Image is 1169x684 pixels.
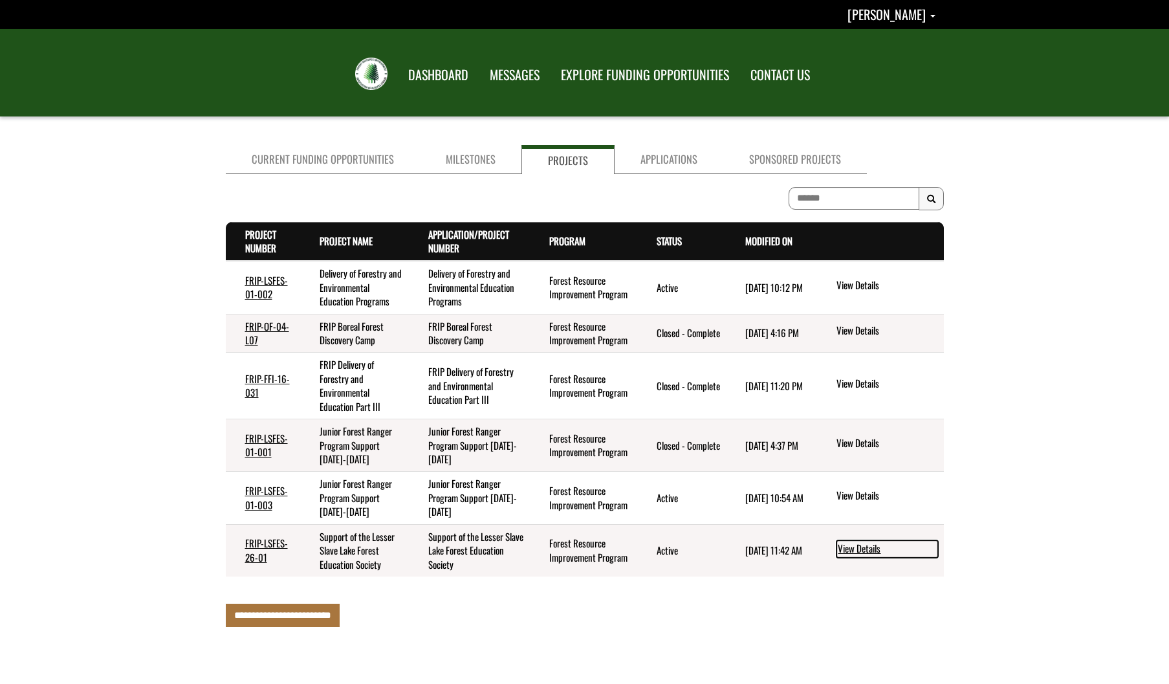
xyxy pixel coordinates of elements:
td: Forest Resource Improvement Program [530,314,637,353]
a: FRIP-OF-04-L07 [245,319,289,347]
span: [PERSON_NAME] [847,5,926,24]
a: Sponsored Projects [723,145,867,174]
a: Milestones [420,145,521,174]
a: MESSAGES [480,59,549,91]
td: Junior Forest Ranger Program Support 2019-2023 [300,419,409,472]
a: Applications [615,145,723,174]
a: DASHBOARD [399,59,478,91]
td: FRIP Boreal Forest Discovery Camp [300,314,409,353]
time: [DATE] 4:16 PM [745,325,799,340]
button: Search Results [919,187,944,210]
time: [DATE] 10:12 PM [745,280,803,294]
a: EXPLORE FUNDING OPPORTUNITIES [551,59,739,91]
td: Active [637,524,726,577]
nav: Main Navigation [397,55,820,91]
a: Program [549,234,585,248]
td: FRIP Delivery of Forestry and Environmental Education Part III [300,353,409,419]
td: FRIP-LSFES-01-003 [226,472,301,524]
time: [DATE] 11:42 AM [745,543,802,557]
a: Project Number [245,227,276,255]
td: FRIP Delivery of Forestry and Environmental Education Part III [409,353,530,419]
td: Junior Forest Ranger Program Support 2024-2029 [409,472,530,524]
img: FRIAA Submissions Portal [355,58,388,90]
td: 5/15/2025 10:12 PM [726,261,815,314]
td: Closed - Complete [637,353,726,419]
a: FRIP-LSFES-01-003 [245,483,288,511]
time: [DATE] 4:37 PM [745,438,798,452]
td: FRIP-LSFES-26-01 [226,524,301,577]
td: Junior Forest Ranger Program Support 2019-2023 [409,419,530,472]
td: FRIP-FFI-16-031 [226,353,301,419]
time: [DATE] 11:20 PM [745,379,803,393]
time: [DATE] 10:54 AM [745,491,803,505]
th: Actions [815,222,943,261]
td: Forest Resource Improvement Program [530,524,637,577]
a: FRIP-LSFES-01-002 [245,273,288,301]
td: Support of the Lesser Slave Lake Forest Education Society [409,524,530,577]
a: CONTACT US [741,59,820,91]
td: action menu [815,524,943,577]
a: View details [836,436,938,452]
input: To search on partial text, use the asterisk (*) wildcard character. [789,187,919,210]
td: FRIP Boreal Forest Discovery Camp [409,314,530,353]
td: 5/14/2025 10:54 AM [726,472,815,524]
td: 7/22/2025 11:42 AM [726,524,815,577]
td: FRIP-LSFES-01-001 [226,419,301,472]
a: Status [657,234,682,248]
a: Cori Klassen [847,5,935,24]
td: Support of the Lesser Slave Lake Forest Education Society [300,524,409,577]
a: FRIP-FFI-16-031 [245,371,290,399]
td: action menu [815,419,943,472]
td: 6/6/2025 4:37 PM [726,419,815,472]
a: View details [836,540,938,557]
td: FRIP-OF-04-L07 [226,314,301,353]
td: Active [637,261,726,314]
td: Delivery of Forestry and Environmental Education Programs [300,261,409,314]
a: FRIP-LSFES-01-001 [245,431,288,459]
td: Closed - Complete [637,419,726,472]
td: 5/15/2025 11:20 PM [726,353,815,419]
td: Delivery of Forestry and Environmental Education Programs [409,261,530,314]
a: Project Name [320,234,373,248]
td: action menu [815,353,943,419]
a: View details [836,489,938,504]
a: View details [836,377,938,392]
a: View details [836,324,938,339]
td: Closed - Complete [637,314,726,353]
td: Active [637,472,726,524]
td: action menu [815,261,943,314]
td: Forest Resource Improvement Program [530,419,637,472]
a: FRIP-LSFES-26-01 [245,536,288,564]
td: Junior Forest Ranger Program Support 2024-2029 [300,472,409,524]
td: action menu [815,314,943,353]
a: Modified On [745,234,792,248]
td: Forest Resource Improvement Program [530,353,637,419]
a: Application/Project Number [428,227,509,255]
a: Projects [521,145,615,174]
td: 8/16/2023 4:16 PM [726,314,815,353]
td: Forest Resource Improvement Program [530,261,637,314]
td: Forest Resource Improvement Program [530,472,637,524]
td: FRIP-LSFES-01-002 [226,261,301,314]
a: View details [836,278,938,294]
a: Current Funding Opportunities [226,145,420,174]
td: action menu [815,472,943,524]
